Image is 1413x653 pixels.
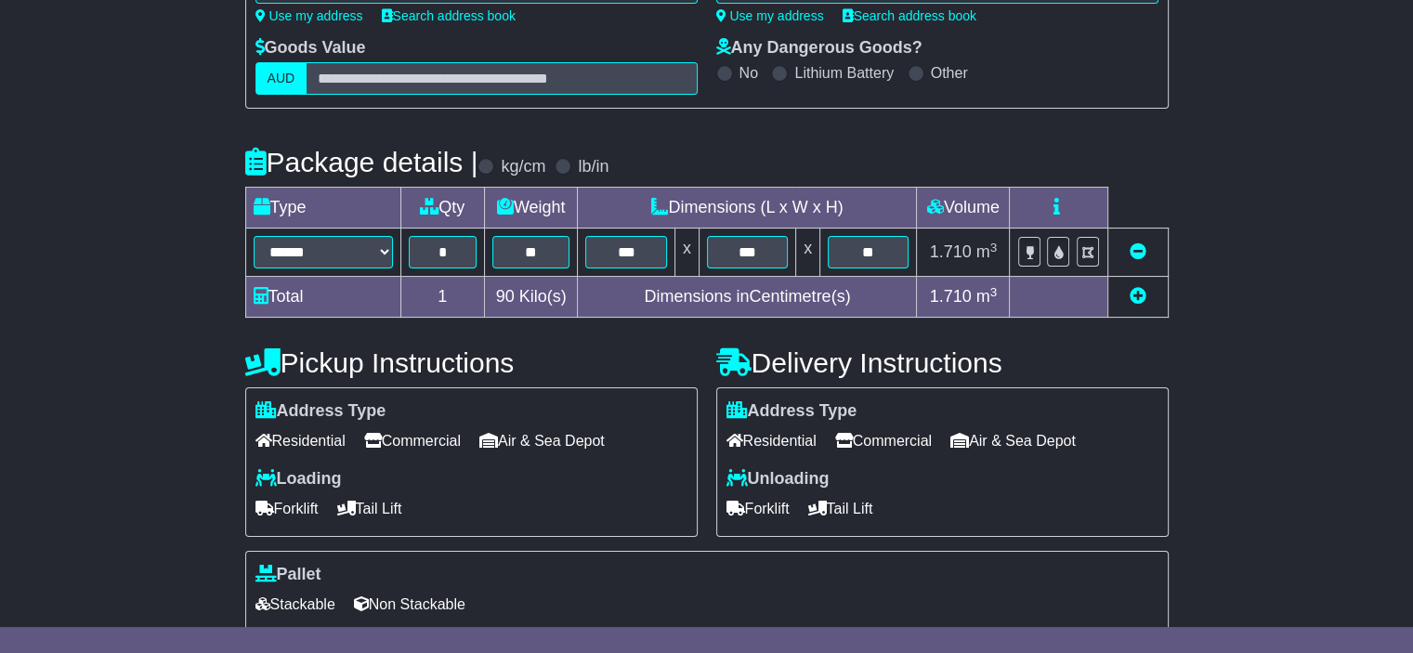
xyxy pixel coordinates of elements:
label: Lithium Battery [794,64,894,82]
label: kg/cm [501,157,545,177]
a: Add new item [1130,287,1146,306]
td: Dimensions (L x W x H) [578,188,917,229]
span: Tail Lift [808,494,873,523]
label: Goods Value [255,38,366,59]
td: 1 [400,277,484,318]
a: Search address book [382,8,516,23]
td: Type [245,188,400,229]
td: x [674,229,699,277]
label: Loading [255,469,342,490]
td: Dimensions in Centimetre(s) [578,277,917,318]
span: Non Stackable [354,590,465,619]
span: Air & Sea Depot [479,426,605,455]
h4: Delivery Instructions [716,347,1169,378]
a: Use my address [716,8,824,23]
span: 90 [496,287,515,306]
span: Forklift [726,494,790,523]
label: Unloading [726,469,830,490]
span: Commercial [835,426,932,455]
label: No [739,64,758,82]
sup: 3 [990,285,998,299]
label: Address Type [726,401,857,422]
td: Qty [400,188,484,229]
label: Any Dangerous Goods? [716,38,922,59]
label: Pallet [255,565,321,585]
span: 1.710 [930,242,972,261]
td: Kilo(s) [484,277,578,318]
span: Residential [255,426,346,455]
span: Stackable [255,590,335,619]
td: Weight [484,188,578,229]
sup: 3 [990,241,998,255]
a: Search address book [843,8,976,23]
label: Address Type [255,401,386,422]
span: Air & Sea Depot [950,426,1076,455]
span: m [976,242,998,261]
td: x [796,229,820,277]
h4: Package details | [245,147,478,177]
span: Forklift [255,494,319,523]
td: Volume [917,188,1010,229]
span: Residential [726,426,817,455]
a: Remove this item [1130,242,1146,261]
h4: Pickup Instructions [245,347,698,378]
a: Use my address [255,8,363,23]
span: m [976,287,998,306]
label: lb/in [578,157,608,177]
td: Total [245,277,400,318]
span: Tail Lift [337,494,402,523]
span: 1.710 [930,287,972,306]
label: Other [931,64,968,82]
label: AUD [255,62,307,95]
span: Commercial [364,426,461,455]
